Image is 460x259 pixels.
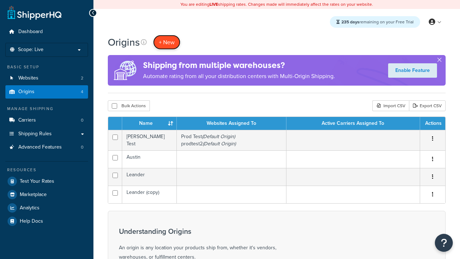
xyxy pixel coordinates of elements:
[20,192,47,198] span: Marketplace
[122,117,177,130] th: Name : activate to sort column ascending
[18,47,43,53] span: Scope: Live
[203,140,236,147] i: (Default Origin)
[20,205,40,211] span: Analytics
[210,1,218,8] b: LIVE
[5,215,88,228] a: Help Docs
[177,130,286,150] td: Prod Test prodtest2
[5,175,88,188] a: Test Your Rates
[409,100,446,111] a: Export CSV
[420,117,445,130] th: Actions
[5,72,88,85] li: Websites
[5,201,88,214] a: Analytics
[81,144,83,150] span: 0
[5,106,88,112] div: Manage Shipping
[18,144,62,150] span: Advanced Features
[5,188,88,201] a: Marketplace
[177,117,286,130] th: Websites Assigned To
[143,71,335,81] p: Automate rating from all your distribution centers with Multi-Origin Shipping.
[18,89,34,95] span: Origins
[5,114,88,127] li: Carriers
[81,75,83,81] span: 2
[341,19,359,25] strong: 235 days
[18,117,36,123] span: Carriers
[18,29,43,35] span: Dashboard
[18,75,38,81] span: Websites
[122,150,177,168] td: Austin
[286,117,420,130] th: Active Carriers Assigned To
[5,85,88,99] li: Origins
[20,218,43,224] span: Help Docs
[5,114,88,127] a: Carriers 0
[108,100,150,111] button: Bulk Actions
[81,89,83,95] span: 4
[435,234,453,252] button: Open Resource Center
[5,127,88,141] a: Shipping Rules
[119,227,299,235] h3: Understanding Origins
[159,38,175,46] span: + New
[81,117,83,123] span: 0
[122,168,177,186] td: Leander
[202,133,235,140] i: (Default Origin)
[5,141,88,154] a: Advanced Features 0
[372,100,409,111] div: Import CSV
[108,35,140,49] h1: Origins
[153,35,180,50] a: + New
[122,130,177,150] td: [PERSON_NAME] Test
[20,178,54,185] span: Test Your Rates
[108,55,143,86] img: ad-origins-multi-dfa493678c5a35abed25fd24b4b8a3fa3505936ce257c16c00bdefe2f3200be3.png
[18,131,52,137] span: Shipping Rules
[143,59,335,71] h4: Shipping from multiple warehouses?
[5,64,88,70] div: Basic Setup
[5,167,88,173] div: Resources
[330,16,420,28] div: remaining on your Free Trial
[5,25,88,38] a: Dashboard
[8,5,61,20] a: ShipperHQ Home
[5,85,88,99] a: Origins 4
[388,63,437,78] a: Enable Feature
[5,141,88,154] li: Advanced Features
[122,186,177,203] td: Leander (copy)
[5,72,88,85] a: Websites 2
